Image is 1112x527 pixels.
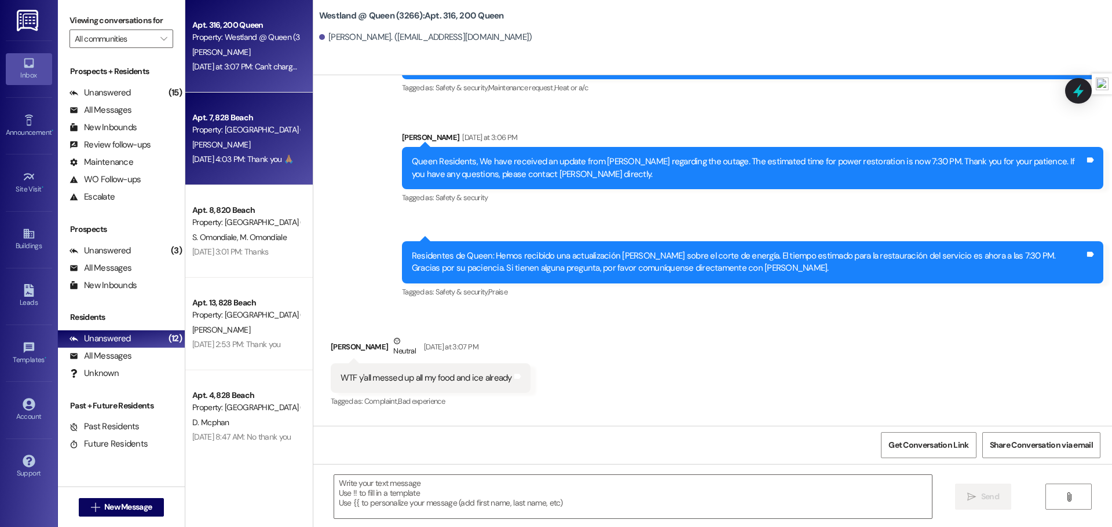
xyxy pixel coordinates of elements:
div: Apt. 8, 820 Beach [192,204,299,216]
a: Inbox [6,53,52,84]
a: Templates • [6,338,52,369]
span: Praise [488,287,507,297]
div: Tagged as: [331,393,531,410]
div: [DATE] 8:47 AM: No thank you [192,432,291,442]
span: Complaint , [364,396,398,406]
div: Unknown [69,367,119,379]
span: Safety & security [436,193,488,202]
span: [PERSON_NAME] [192,325,250,335]
div: Unanswered [69,87,131,99]
div: All Messages [69,350,131,362]
span: [PERSON_NAME] [192,47,250,57]
div: Neutral [391,335,418,359]
div: All Messages [69,262,131,274]
div: Tagged as: [402,189,1103,206]
div: Future Residents [69,438,148,450]
span: • [52,127,53,135]
button: New Message [79,498,164,517]
span: S. Omondiale [192,232,240,242]
div: Escalate [69,191,115,203]
span: • [42,183,43,191]
div: Unanswered [69,245,131,257]
div: Prospects + Residents [58,65,185,78]
span: Send [981,491,999,503]
div: (15) [166,84,185,102]
span: Maintenance request , [488,83,554,93]
div: Property: [GEOGRAPHIC_DATA] ([STREET_ADDRESS]) (3280) [192,124,299,136]
div: (12) [166,330,185,348]
div: Review follow-ups [69,139,151,151]
input: All communities [75,30,155,48]
span: Share Conversation via email [990,439,1093,451]
a: Buildings [6,224,52,255]
div: Apt. 316, 200 Queen [192,19,299,31]
span: D. Mcphan [192,417,229,428]
div: Past Residents [69,421,140,433]
span: New Message [104,501,152,513]
div: [DATE] 3:01 PM: Thanks [192,246,269,257]
div: Unanswered [69,333,131,345]
i:  [91,503,100,512]
div: [DATE] at 3:07 PM [421,341,478,353]
i:  [160,34,167,43]
div: New Inbounds [69,121,137,134]
span: Heat or a/c [554,83,588,93]
button: Send [955,484,1011,510]
span: Bad experience [398,396,445,406]
a: Site Visit • [6,167,52,198]
div: [DATE] 4:03 PM: Thank you 🙏🏽 [192,154,293,164]
div: Residents [58,311,185,323]
div: Apt. 13, 828 Beach [192,297,299,309]
div: [DATE] at 3:06 PM [459,131,517,143]
label: Viewing conversations for [69,12,173,30]
i:  [967,492,976,502]
div: Property: [GEOGRAPHIC_DATA] ([STREET_ADDRESS]) (3280) [192,401,299,414]
span: • [45,354,46,362]
div: [DATE] at 3:07 PM: Can't charge my devices also [192,61,353,72]
div: Maintenance [69,156,133,168]
span: M. Omondiale [240,232,287,242]
div: Apt. 4, 828 Beach [192,389,299,401]
div: WO Follow-ups [69,174,141,186]
button: Get Conversation Link [881,432,976,458]
div: Property: [GEOGRAPHIC_DATA] ([STREET_ADDRESS]) (3280) [192,309,299,321]
div: [DATE] 2:53 PM: Thank you [192,339,281,349]
div: Tagged as: [402,283,1103,300]
div: WTF y'all messed up all my food and ice already [341,372,512,384]
a: Leads [6,281,52,312]
span: Safety & security , [436,83,488,93]
div: Prospects [58,223,185,235]
button: Share Conversation via email [982,432,1100,458]
div: Tagged as: [402,79,1103,96]
a: Support [6,451,52,482]
b: Westland @ Queen (3266): Apt. 316, 200 Queen [319,10,504,22]
i:  [1065,492,1073,502]
div: Property: [GEOGRAPHIC_DATA] ([STREET_ADDRESS]) (3392) [192,216,299,229]
div: New Inbounds [69,279,137,292]
img: ResiDesk Logo [17,10,41,31]
div: Past + Future Residents [58,400,185,412]
div: All Messages [69,104,131,116]
div: [PERSON_NAME] [331,335,531,363]
a: Account [6,395,52,426]
div: Property: Westland @ Queen (3266) [192,31,299,43]
div: Apt. 7, 828 Beach [192,112,299,124]
div: [PERSON_NAME]. ([EMAIL_ADDRESS][DOMAIN_NAME]) [319,31,532,43]
div: (3) [168,242,185,260]
span: [PERSON_NAME] [192,139,250,150]
span: Get Conversation Link [888,439,968,451]
div: Queen Residents, We have received an update from [PERSON_NAME] regarding the outage. The estimate... [412,156,1085,180]
div: [PERSON_NAME] [402,131,1103,148]
div: Residentes de Queen: Hemos recibido una actualización [PERSON_NAME] sobre el corte de energía. El... [412,250,1085,275]
span: Safety & security , [436,287,488,297]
